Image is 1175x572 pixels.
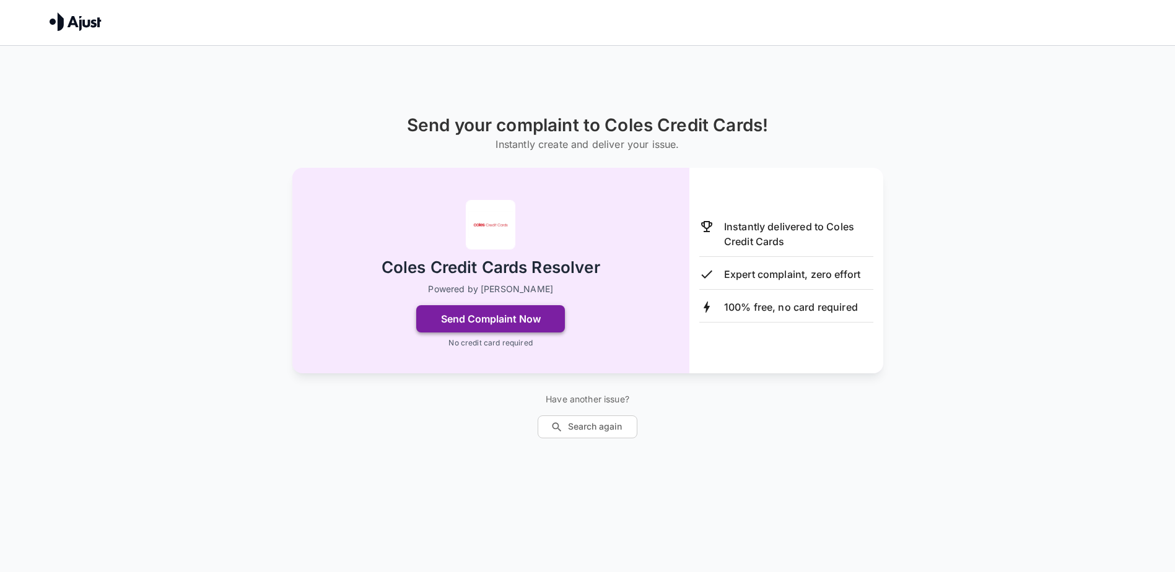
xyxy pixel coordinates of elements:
[538,415,637,438] button: Search again
[724,219,873,249] p: Instantly delivered to Coles Credit Cards
[724,300,858,314] p: 100% free, no card required
[538,393,637,405] p: Have another issue?
[466,200,515,249] img: Coles Credit Cards
[382,257,600,279] h2: Coles Credit Cards Resolver
[407,115,768,136] h1: Send your complaint to Coles Credit Cards!
[448,337,532,349] p: No credit card required
[407,136,768,153] h6: Instantly create and deliver your issue.
[724,267,860,282] p: Expert complaint, zero effort
[416,305,565,332] button: Send Complaint Now
[428,283,553,295] p: Powered by [PERSON_NAME]
[50,12,102,31] img: Ajust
